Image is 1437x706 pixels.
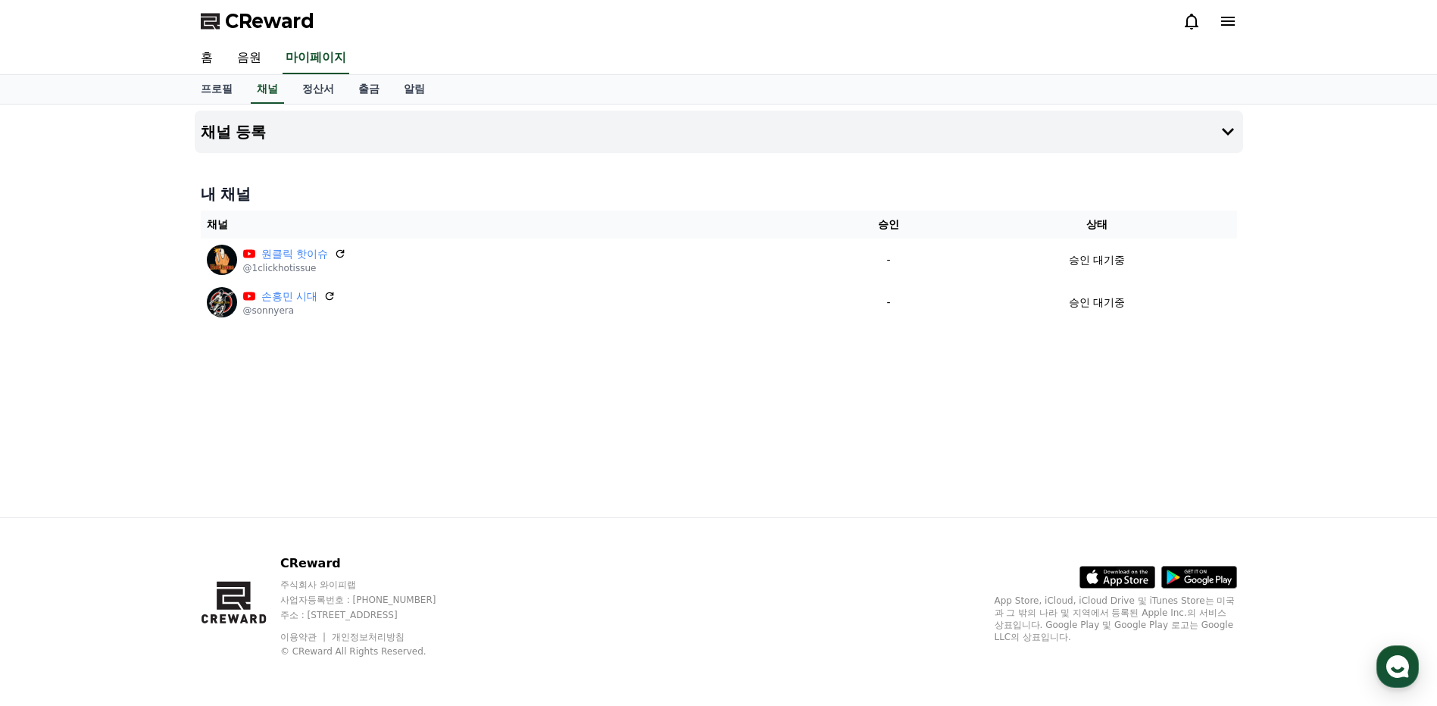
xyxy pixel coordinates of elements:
[207,287,237,317] img: 손흥민 시대
[100,480,195,518] a: 대화
[234,503,252,515] span: 설정
[201,123,267,140] h4: 채널 등록
[820,211,957,239] th: 승인
[5,480,100,518] a: 홈
[280,579,465,591] p: 주식회사 와이피랩
[189,75,245,104] a: 프로필
[957,211,1237,239] th: 상태
[201,9,314,33] a: CReward
[48,503,57,515] span: 홈
[280,609,465,621] p: 주소 : [STREET_ADDRESS]
[189,42,225,74] a: 홈
[207,245,237,275] img: 원클릭 핫이슈
[225,9,314,33] span: CReward
[290,75,346,104] a: 정산서
[243,262,346,274] p: @1clickhotissue
[261,246,328,262] a: 원클릭 핫이슈
[261,289,317,305] a: 손흥민 시대
[195,111,1243,153] button: 채널 등록
[195,480,291,518] a: 설정
[201,211,821,239] th: 채널
[283,42,349,74] a: 마이페이지
[280,632,328,642] a: 이용약관
[139,504,157,516] span: 대화
[826,252,951,268] p: -
[332,632,405,642] a: 개인정보처리방침
[1069,295,1125,311] p: 승인 대기중
[280,554,465,573] p: CReward
[995,595,1237,643] p: App Store, iCloud, iCloud Drive 및 iTunes Store는 미국과 그 밖의 나라 및 지역에서 등록된 Apple Inc.의 서비스 상표입니다. Goo...
[392,75,437,104] a: 알림
[1069,252,1125,268] p: 승인 대기중
[243,305,336,317] p: @sonnyera
[251,75,284,104] a: 채널
[225,42,273,74] a: 음원
[280,594,465,606] p: 사업자등록번호 : [PHONE_NUMBER]
[201,183,1237,205] h4: 내 채널
[346,75,392,104] a: 출금
[280,645,465,658] p: © CReward All Rights Reserved.
[826,295,951,311] p: -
